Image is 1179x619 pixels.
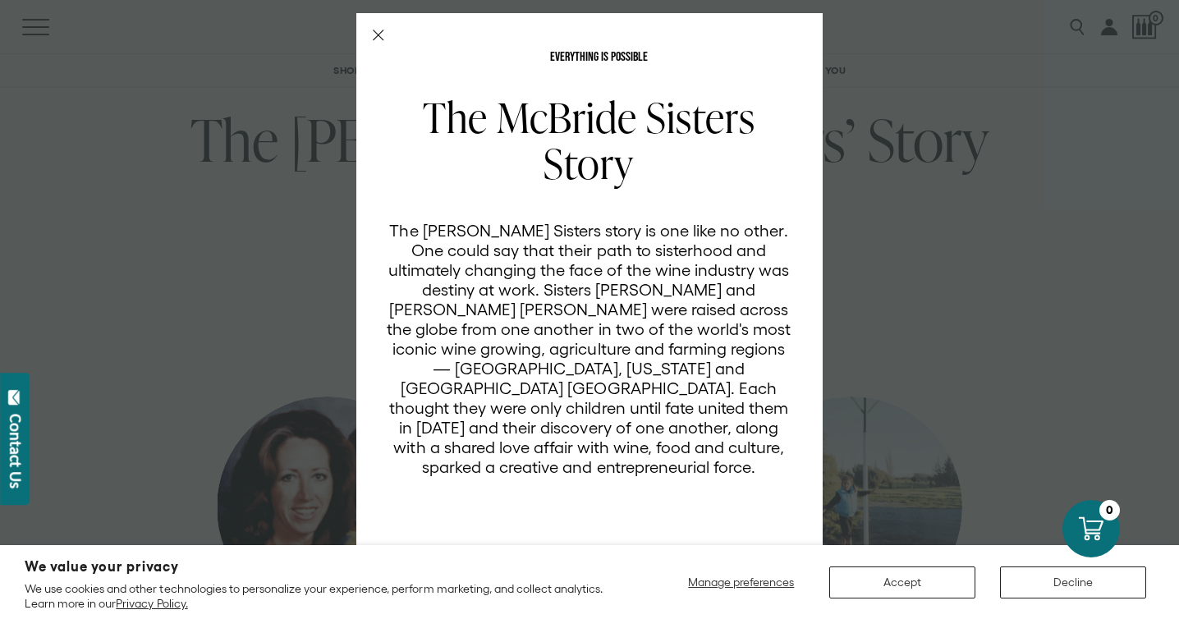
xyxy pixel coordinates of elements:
button: Close Modal [373,30,384,41]
h2: We value your privacy [25,560,622,574]
h2: The McBride Sisters Story [386,94,791,186]
button: Accept [829,566,975,598]
p: The [PERSON_NAME] Sisters story is one like no other. One could say that their path to sisterhood... [386,221,791,477]
p: We use cookies and other technologies to personalize your experience, perform marketing, and coll... [25,581,622,611]
div: 0 [1099,500,1120,520]
div: Contact Us [7,414,24,488]
span: Manage preferences [688,575,794,589]
p: EVERYTHING IS POSSIBLE [386,51,812,64]
button: Manage preferences [678,566,805,598]
a: Privacy Policy. [116,597,187,610]
button: Decline [1000,566,1146,598]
